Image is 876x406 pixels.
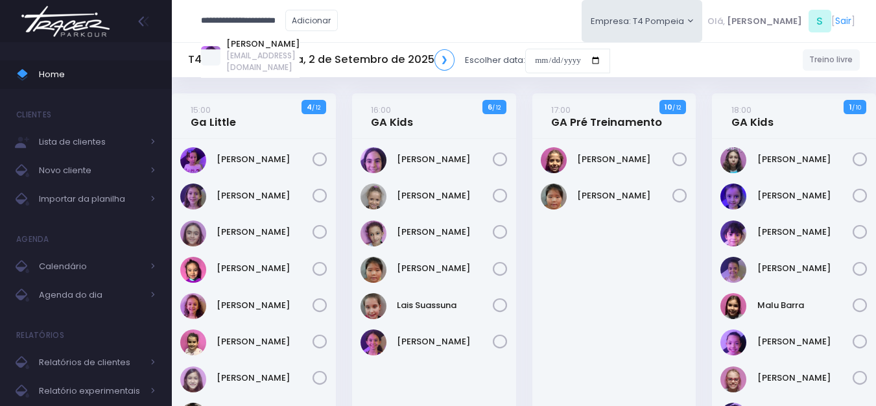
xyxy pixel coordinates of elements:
[541,147,567,173] img: Julia Gomes
[361,221,386,246] img: Ivy Miki Miessa Guadanuci
[707,15,725,28] span: Olá,
[835,14,851,28] a: Sair
[541,184,567,209] img: Júlia Ayumi Tiba
[217,299,313,312] a: [PERSON_NAME]
[720,184,746,209] img: Helena Mendes Leone
[434,49,455,71] a: ❯
[702,6,860,36] div: [ ]
[361,184,386,209] img: Cecília Mello
[39,162,143,179] span: Novo cliente
[217,262,313,275] a: [PERSON_NAME]
[852,104,861,112] small: / 10
[757,262,853,275] a: [PERSON_NAME]
[720,257,746,283] img: LIZ WHITAKER DE ALMEIDA BORGES
[727,15,802,28] span: [PERSON_NAME]
[217,153,313,166] a: [PERSON_NAME]
[809,10,831,32] span: S
[757,153,853,166] a: [PERSON_NAME]
[39,258,143,275] span: Calendário
[16,102,51,128] h4: Clientes
[371,104,391,116] small: 16:00
[226,50,300,73] span: [EMAIL_ADDRESS][DOMAIN_NAME]
[191,103,236,129] a: 15:00Ga Little
[16,226,49,252] h4: Agenda
[39,66,156,83] span: Home
[803,49,860,71] a: Treino livre
[757,335,853,348] a: [PERSON_NAME]
[39,287,143,304] span: Agenda do dia
[39,354,143,371] span: Relatórios de clientes
[849,102,852,112] strong: 1
[397,335,493,348] a: [PERSON_NAME]
[397,299,493,312] a: Lais Suassuna
[361,293,386,319] img: Lais Suassuna
[757,372,853,385] a: [PERSON_NAME]
[217,372,313,385] a: [PERSON_NAME]
[551,103,662,129] a: 17:00GA Pré Treinamento
[720,147,746,173] img: Filomena Caruso Grano
[180,293,206,319] img: Laura da Silva Gueroni
[720,329,746,355] img: Nina amorim
[731,104,752,116] small: 18:00
[191,104,211,116] small: 15:00
[217,189,313,202] a: [PERSON_NAME]
[672,104,681,112] small: / 12
[361,257,386,283] img: Júlia Ayumi Tiba
[397,226,493,239] a: [PERSON_NAME]
[312,104,320,112] small: / 12
[361,329,386,355] img: Lara Souza
[39,191,143,208] span: Importar da planilha
[492,104,501,112] small: / 12
[757,189,853,202] a: [PERSON_NAME]
[577,189,673,202] a: [PERSON_NAME]
[757,226,853,239] a: [PERSON_NAME]
[285,10,338,31] a: Adicionar
[180,184,206,209] img: Antonella Zappa Marques
[188,45,610,75] div: Escolher data:
[757,299,853,312] a: Malu Barra
[16,322,64,348] h4: Relatórios
[180,257,206,283] img: Júlia Meneguim Merlo
[217,335,313,348] a: [PERSON_NAME]
[731,103,774,129] a: 18:00GA Kids
[720,366,746,392] img: Paola baldin Barreto Armentano
[180,221,206,246] img: Eloah Meneguim Tenorio
[397,189,493,202] a: [PERSON_NAME]
[397,153,493,166] a: [PERSON_NAME]
[720,293,746,319] img: Malu Barra Guirro
[371,103,413,129] a: 16:00GA Kids
[180,147,206,173] img: Alice Mattos
[397,262,493,275] a: [PERSON_NAME]
[39,134,143,150] span: Lista de clientes
[180,329,206,355] img: Nicole Esteves Fabri
[226,38,300,51] a: [PERSON_NAME]
[361,147,386,173] img: Antonella Rossi Paes Previtalli
[577,153,673,166] a: [PERSON_NAME]
[665,102,672,112] strong: 10
[39,383,143,400] span: Relatório experimentais
[188,49,455,71] h5: T4 Pompeia Terça, 2 de Setembro de 2025
[180,366,206,392] img: Olívia Marconato Pizzo
[307,102,312,112] strong: 4
[488,102,492,112] strong: 6
[217,226,313,239] a: [PERSON_NAME]
[720,221,746,246] img: Isabela dela plata souza
[551,104,571,116] small: 17:00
